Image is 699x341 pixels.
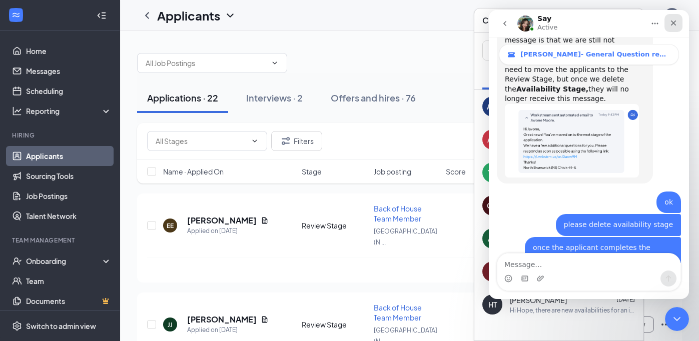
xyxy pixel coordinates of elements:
[12,321,22,331] svg: Settings
[146,57,267,68] input: All Job Postings
[156,135,247,146] input: All Stages
[510,306,635,314] div: Hi Hope, there are new availabilities for an interview. This is a reminder to schedule your inter...
[261,315,269,323] svg: Document
[374,303,422,322] span: Back of House Team Member
[26,61,112,81] a: Messages
[187,314,257,325] h5: [PERSON_NAME]
[167,221,174,230] div: EE
[26,81,112,101] a: Scheduling
[26,256,103,266] div: Onboarding
[302,319,368,329] div: Review Stage
[487,101,498,111] div: AM
[331,91,416,104] div: Offers and hires · 76
[271,59,279,67] svg: ChevronDown
[26,41,112,61] a: Home
[157,7,220,24] h1: Applicants
[374,227,437,246] span: [GEOGRAPHIC_DATA] (N ...
[487,134,497,144] div: AD
[224,9,236,21] svg: ChevronDown
[12,256,22,266] svg: UserCheck
[483,41,601,60] input: Search applicant
[26,321,96,331] div: Switch to admin view
[660,318,672,330] svg: Ellipses
[26,186,112,206] a: Job Postings
[26,106,112,116] div: Reporting
[280,135,292,147] svg: Filter
[446,166,466,176] span: Score
[482,15,500,26] h3: Chat
[489,10,689,299] iframe: Intercom live chat
[302,220,368,230] div: Review Stage
[374,204,422,223] span: Back of House Team Member
[187,226,269,236] div: Applied on [DATE]
[187,325,269,335] div: Applied on [DATE]
[271,131,322,151] button: Filter Filters
[488,299,497,309] div: HT
[616,295,635,303] span: [DATE]
[251,137,259,145] svg: ChevronDown
[12,236,110,244] div: Team Management
[665,307,689,331] iframe: Intercom live chat
[97,10,107,20] svg: Collapse
[26,146,112,166] a: Applicants
[26,291,112,311] a: DocumentsCrown
[168,320,173,329] div: JJ
[487,200,498,210] div: GG
[26,271,112,291] a: Team
[12,106,22,116] svg: Analysis
[163,166,224,176] span: Name · Applied On
[644,9,656,21] svg: QuestionInfo
[147,91,218,104] div: Applications · 22
[246,91,303,104] div: Interviews · 2
[302,166,322,176] span: Stage
[26,166,112,186] a: Sourcing Tools
[11,10,21,20] svg: WorkstreamLogo
[488,167,497,177] div: YK
[187,215,257,226] h5: [PERSON_NAME]
[374,166,411,176] span: Job posting
[141,9,153,21] svg: ChevronLeft
[488,233,497,243] div: AF
[26,206,112,226] a: Talent Network
[12,131,110,139] div: Hiring
[261,216,269,224] svg: Document
[510,295,567,305] span: [PERSON_NAME]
